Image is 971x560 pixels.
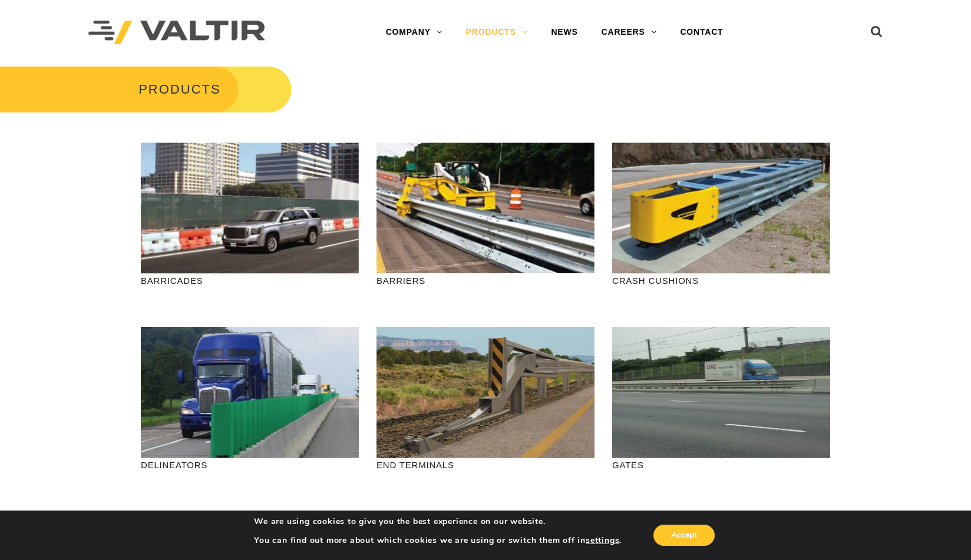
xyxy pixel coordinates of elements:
[668,21,735,44] a: CONTACT
[254,516,622,527] p: We are using cookies to give you the best experience on our website.
[590,21,669,44] a: CAREERS
[141,274,359,287] p: BARRICADES
[586,535,619,546] button: settings
[141,458,359,472] p: DELINEATORS
[376,274,595,287] p: BARRIERS
[88,21,265,45] img: Valtir
[653,525,715,546] button: Accept
[539,21,589,44] a: NEWS
[254,535,622,546] p: You can find out more about which cookies we are using or switch them off in .
[376,458,595,472] p: END TERMINALS
[374,21,454,44] a: COMPANY
[612,274,830,287] p: CRASH CUSHIONS
[612,458,830,472] p: GATES
[454,21,540,44] a: PRODUCTS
